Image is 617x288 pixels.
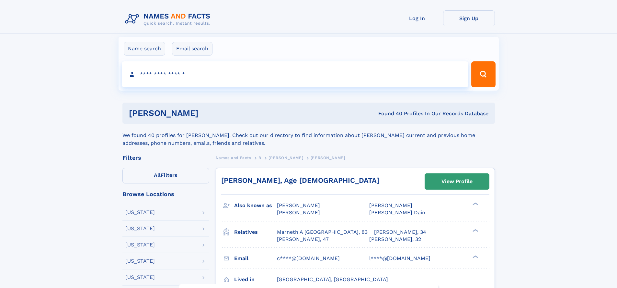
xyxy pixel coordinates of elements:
[216,154,251,162] a: Names and Facts
[277,229,368,236] a: Marneth A [GEOGRAPHIC_DATA], 83
[369,236,421,243] a: [PERSON_NAME], 32
[374,229,426,236] a: [PERSON_NAME], 34
[125,226,155,231] div: [US_STATE]
[471,255,479,259] div: ❯
[425,174,489,189] a: View Profile
[277,202,320,208] span: [PERSON_NAME]
[122,155,209,161] div: Filters
[234,274,277,285] h3: Lived in
[234,200,277,211] h3: Also known as
[277,276,388,282] span: [GEOGRAPHIC_DATA], [GEOGRAPHIC_DATA]
[172,42,212,56] label: Email search
[369,202,412,208] span: [PERSON_NAME]
[471,61,495,87] button: Search Button
[122,191,209,197] div: Browse Locations
[258,154,261,162] a: B
[471,228,479,232] div: ❯
[122,168,209,183] label: Filters
[122,10,216,28] img: Logo Names and Facts
[125,258,155,264] div: [US_STATE]
[369,209,425,216] span: [PERSON_NAME] Dain
[234,253,277,264] h3: Email
[288,110,488,117] div: Found 40 Profiles In Our Records Database
[122,61,469,87] input: search input
[221,176,379,184] a: [PERSON_NAME], Age [DEMOGRAPHIC_DATA]
[269,154,303,162] a: [PERSON_NAME]
[258,156,261,160] span: B
[471,202,479,206] div: ❯
[234,227,277,238] h3: Relatives
[122,124,495,147] div: We found 40 profiles for [PERSON_NAME]. Check out our directory to find information about [PERSON...
[125,242,155,247] div: [US_STATE]
[125,210,155,215] div: [US_STATE]
[277,209,320,216] span: [PERSON_NAME]
[125,275,155,280] div: [US_STATE]
[311,156,345,160] span: [PERSON_NAME]
[269,156,303,160] span: [PERSON_NAME]
[277,236,329,243] a: [PERSON_NAME], 47
[441,174,473,189] div: View Profile
[154,172,161,178] span: All
[391,10,443,26] a: Log In
[443,10,495,26] a: Sign Up
[124,42,165,56] label: Name search
[129,109,289,117] h1: [PERSON_NAME]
